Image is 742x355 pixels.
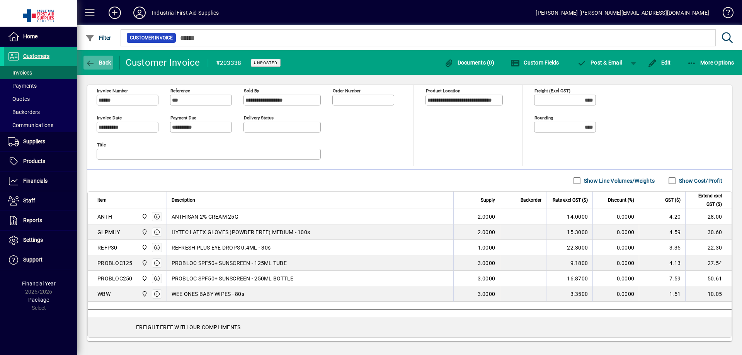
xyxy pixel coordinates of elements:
[140,290,148,298] span: INDUSTRIAL FIRST AID SUPPLIES LTD
[511,59,559,66] span: Custom Fields
[551,213,588,221] div: 14.0000
[172,213,238,221] span: ANTHISAN 2% CREAM 25G
[685,255,732,271] td: 27.54
[639,255,685,271] td: 4.13
[592,209,639,224] td: 0.0000
[551,290,588,298] div: 3.3500
[23,256,43,263] span: Support
[608,196,634,204] span: Discount (%)
[646,56,673,70] button: Edit
[97,290,111,298] div: WBW
[4,231,77,250] a: Settings
[28,297,49,303] span: Package
[442,56,496,70] button: Documents (0)
[4,172,77,191] a: Financials
[478,228,495,236] span: 2.0000
[639,240,685,255] td: 3.35
[582,177,655,185] label: Show Line Volumes/Weights
[444,59,494,66] span: Documents (0)
[551,275,588,282] div: 16.8700
[665,196,681,204] span: GST ($)
[591,59,594,66] span: P
[551,259,588,267] div: 9.1800
[254,60,277,65] span: Unposted
[4,92,77,105] a: Quotes
[639,224,685,240] td: 4.59
[85,35,111,41] span: Filter
[8,70,32,76] span: Invoices
[687,59,734,66] span: More Options
[130,34,173,42] span: Customer Invoice
[126,56,200,69] div: Customer Invoice
[639,286,685,302] td: 1.51
[685,271,732,286] td: 50.61
[8,122,53,128] span: Communications
[4,105,77,119] a: Backorders
[8,96,30,102] span: Quotes
[677,177,722,185] label: Show Cost/Profit
[8,109,40,115] span: Backorders
[97,88,128,93] mat-label: Invoice number
[592,271,639,286] td: 0.0000
[97,275,133,282] div: PROBLOC250
[97,115,122,121] mat-label: Invoice date
[23,33,37,39] span: Home
[4,119,77,132] a: Communications
[172,228,310,236] span: HYTEC LATEX GLOVES (POWDER FREE) MEDIUM - 100s
[102,6,127,20] button: Add
[244,88,259,93] mat-label: Sold by
[551,244,588,251] div: 22.3000
[4,152,77,171] a: Products
[23,237,43,243] span: Settings
[536,7,709,19] div: [PERSON_NAME] [PERSON_NAME][EMAIL_ADDRESS][DOMAIN_NAME]
[534,88,570,93] mat-label: Freight (excl GST)
[592,224,639,240] td: 0.0000
[172,259,287,267] span: PROBLOC SPF50+ SUNSCREEN - 125ML TUBE
[23,158,45,164] span: Products
[244,115,274,121] mat-label: Delivery status
[685,56,736,70] button: More Options
[639,271,685,286] td: 7.59
[592,240,639,255] td: 0.0000
[534,115,553,121] mat-label: Rounding
[509,56,561,70] button: Custom Fields
[481,196,495,204] span: Supply
[172,275,294,282] span: PROBLOC SPF50+ SUNSCREEN - 250ML BOTTLE
[4,66,77,79] a: Invoices
[140,212,148,221] span: INDUSTRIAL FIRST AID SUPPLIES LTD
[22,280,56,287] span: Financial Year
[333,88,361,93] mat-label: Order number
[170,115,196,121] mat-label: Payment due
[648,59,671,66] span: Edit
[216,57,242,69] div: #203338
[77,56,120,70] app-page-header-button: Back
[4,211,77,230] a: Reports
[685,209,732,224] td: 28.00
[521,196,541,204] span: Backorder
[685,286,732,302] td: 10.05
[690,192,722,209] span: Extend excl GST ($)
[23,138,45,144] span: Suppliers
[23,197,35,204] span: Staff
[170,88,190,93] mat-label: Reference
[478,290,495,298] span: 3.0000
[172,196,195,204] span: Description
[8,83,37,89] span: Payments
[639,209,685,224] td: 4.20
[97,213,112,221] div: ANTH
[83,31,113,45] button: Filter
[4,79,77,92] a: Payments
[685,240,732,255] td: 22.30
[172,244,271,251] span: REFRESH PLUS EYE DROPS 0.4ML - 30s
[553,196,588,204] span: Rate excl GST ($)
[97,244,117,251] div: REFP30
[478,259,495,267] span: 3.0000
[152,7,219,19] div: Industrial First Aid Supplies
[426,88,460,93] mat-label: Product location
[140,243,148,252] span: INDUSTRIAL FIRST AID SUPPLIES LTD
[592,286,639,302] td: 0.0000
[97,142,106,148] mat-label: Title
[717,2,732,27] a: Knowledge Base
[574,56,626,70] button: Post & Email
[4,191,77,211] a: Staff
